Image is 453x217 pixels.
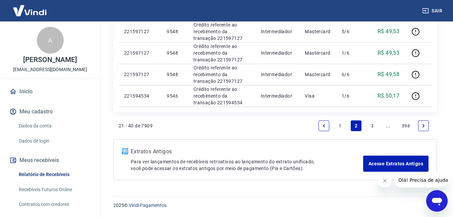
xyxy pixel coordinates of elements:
div: A [37,27,64,54]
iframe: Fechar mensagem [378,174,392,187]
iframe: Botão para abrir a janela de mensagens [426,190,448,212]
a: Vindi Pagamentos [129,203,167,208]
p: 221597127 [124,71,156,78]
a: Page 2 is your current page [351,120,361,131]
p: Mastercard [305,50,331,56]
p: Crédito referente ao recebimento da transação 221597127 [193,43,250,63]
a: Page 1 [335,120,345,131]
p: Mastercard [305,71,331,78]
button: Meus recebíveis [8,153,92,168]
p: [EMAIL_ADDRESS][DOMAIN_NAME] [13,66,87,73]
p: R$ 49,58 [378,70,399,78]
a: Page 3 [367,120,378,131]
a: Acesse Extratos Antigos [363,156,429,172]
a: Next page [418,120,429,131]
a: Contratos com credores [16,198,92,211]
p: 1/6 [342,93,361,99]
p: Intermediador [261,28,294,35]
iframe: Mensagem da empresa [394,173,448,187]
a: Dados de login [16,134,92,148]
p: 5/6 [342,28,361,35]
a: Início [8,84,92,99]
img: Vindi [8,0,52,21]
p: Crédito referente ao recebimento da transação 221597127 [193,64,250,85]
p: 221597127 [124,28,156,35]
p: R$ 50,17 [378,92,399,100]
p: 9548 [167,71,182,78]
p: 6/6 [342,71,361,78]
button: Meu cadastro [8,104,92,119]
p: 1/6 [342,50,361,56]
p: Crédito referente ao recebimento da transação 221594534 [193,86,250,106]
p: Extratos Antigos [131,148,363,156]
span: Olá! Precisa de ajuda? [4,5,56,10]
p: R$ 49,53 [378,28,399,36]
a: Recebíveis Futuros Online [16,183,92,197]
p: Visa [305,93,331,99]
p: Intermediador [261,50,294,56]
ul: Pagination [316,118,432,134]
p: Intermediador [261,71,294,78]
p: 9546 [167,93,182,99]
a: Page 396 [399,120,413,131]
a: Dados da conta [16,119,92,133]
p: Para ver lançamentos de recebíveis retroativos ao lançamento do extrato unificado, você pode aces... [131,158,363,172]
button: Sair [421,5,445,17]
p: 221597127 [124,50,156,56]
p: 21 - 40 de 7909 [119,122,153,129]
a: Jump forward [383,120,394,131]
p: Intermediador [261,93,294,99]
p: Mastercard [305,28,331,35]
p: Crédito referente ao recebimento da transação 221597127 [193,21,250,42]
a: Previous page [319,120,329,131]
p: 221594534 [124,93,156,99]
p: R$ 49,53 [378,49,399,57]
img: ícone [122,148,128,154]
a: Relatório de Recebíveis [16,168,92,181]
p: 9548 [167,28,182,35]
p: 9548 [167,50,182,56]
p: 2025 © [113,202,437,209]
p: [PERSON_NAME] [23,56,77,63]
